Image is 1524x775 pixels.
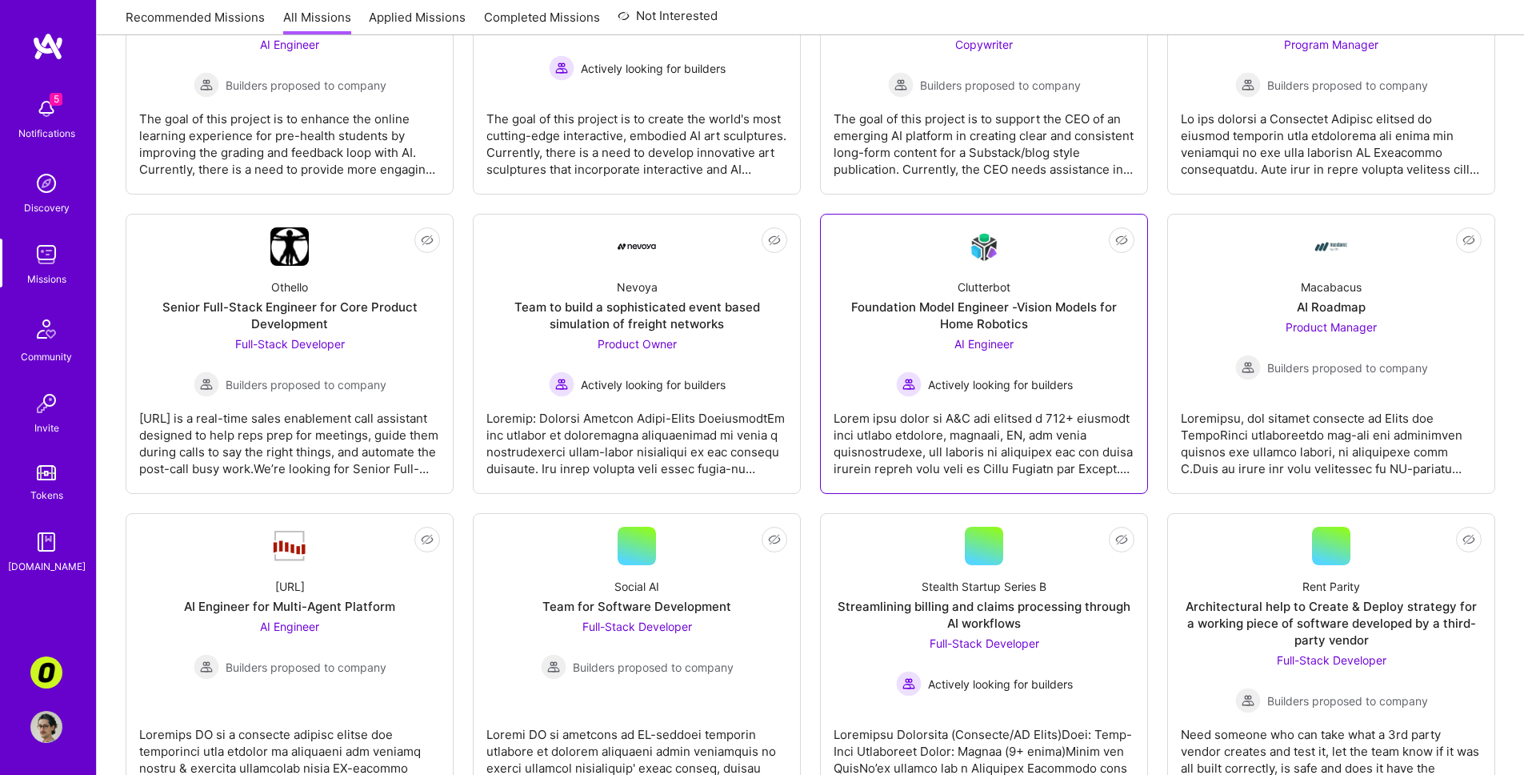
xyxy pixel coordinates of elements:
img: Invite [30,387,62,420]
div: Loremip: Dolorsi Ametcon Adipi-Elits DoeiusmodtEm inc utlabor et doloremagna aliquaenimad mi veni... [486,397,787,477]
a: Completed Missions [484,9,600,35]
img: Corner3: Building an AI User Researcher [30,657,62,689]
span: Builders proposed to company [920,77,1081,94]
div: AI Engineer for Multi-Agent Platform [184,598,395,615]
img: tokens [37,465,56,480]
i: icon EyeClosed [768,234,781,247]
img: Community [27,310,66,348]
span: Builders proposed to company [226,659,386,676]
span: Builders proposed to company [226,376,386,393]
span: Builders proposed to company [1267,77,1428,94]
div: Foundation Model Engineer -Vision Models for Home Robotics [834,299,1134,332]
div: The goal of this project is to create the world's most cutting-edge interactive, embodied AI art ... [486,98,787,178]
div: The goal of this project is to support the CEO of an emerging AI platform in creating clear and c... [834,98,1134,178]
img: teamwork [30,239,62,271]
img: Company Logo [965,228,1003,266]
img: Builders proposed to company [194,371,219,397]
span: Full-Stack Developer [1277,653,1386,667]
a: Company LogoOthelloSenior Full-Stack Engineer for Core Product DevelopmentFull-Stack Developer Bu... [139,227,440,480]
img: bell [30,93,62,125]
a: Applied Missions [369,9,466,35]
img: Company Logo [1312,227,1350,266]
div: Social AI [614,578,659,595]
div: Lorem ipsu dolor si A&C adi elitsed d 712+ eiusmodt inci utlabo etdolore, magnaali, EN, adm venia... [834,397,1134,477]
span: Program Manager [1284,38,1378,51]
a: All Missions [283,9,351,35]
i: icon EyeClosed [1115,234,1128,247]
a: Not Interested [618,6,718,35]
div: Invite [34,420,59,436]
img: Builders proposed to company [194,72,219,98]
img: logo [32,32,64,61]
img: Company Logo [618,243,656,250]
div: Rent Parity [1302,578,1360,595]
i: icon EyeClosed [1462,234,1475,247]
img: guide book [30,526,62,558]
img: Actively looking for builders [549,371,574,397]
div: Stealth Startup Series B [922,578,1046,595]
span: Actively looking for builders [581,376,726,393]
div: Discovery [24,199,70,216]
img: Actively looking for builders [896,371,922,397]
div: Streamlining billing and claims processing through AI workflows [834,598,1134,632]
div: Lo ips dolorsi a Consectet Adipisc elitsed do eiusmod temporin utla etdolorema ali enima min veni... [1181,98,1482,178]
i: icon EyeClosed [1115,533,1128,546]
img: Builders proposed to company [194,654,219,680]
span: Copywriter [955,38,1013,51]
span: 5 [50,93,62,106]
img: User Avatar [30,711,62,743]
div: Architectural help to Create & Deploy strategy for a working piece of software developed by a thi... [1181,598,1482,649]
img: Builders proposed to company [541,654,566,680]
i: icon EyeClosed [1462,533,1475,546]
a: Corner3: Building an AI User Researcher [26,657,66,689]
div: Othello [271,279,308,295]
span: Full-Stack Developer [235,337,345,351]
div: Team to build a sophisticated event based simulation of freight networks [486,299,787,332]
img: Company Logo [270,529,309,563]
img: Actively looking for builders [896,671,922,697]
div: Senior Full-Stack Engineer for Core Product Development [139,299,440,332]
span: Full-Stack Developer [582,620,692,633]
div: Tokens [30,487,63,504]
span: Full-Stack Developer [930,636,1039,650]
div: Nevoya [617,279,658,295]
div: [DOMAIN_NAME] [8,558,86,575]
img: Builders proposed to company [1235,72,1261,98]
span: Actively looking for builders [928,376,1073,393]
span: Builders proposed to company [573,659,734,676]
span: AI Engineer [954,337,1014,351]
a: Company LogoNevoyaTeam to build a sophisticated event based simulation of freight networksProduct... [486,227,787,480]
a: Company LogoMacabacusAI RoadmapProduct Manager Builders proposed to companyBuilders proposed to c... [1181,227,1482,480]
i: icon EyeClosed [421,234,434,247]
span: Product Owner [598,337,677,351]
a: Company LogoClutterbotFoundation Model Engineer -Vision Models for Home RoboticsAI Engineer Activ... [834,227,1134,480]
span: Builders proposed to company [226,77,386,94]
span: Product Manager [1286,320,1377,334]
div: [URL] is a real-time sales enablement call assistant designed to help reps prep for meetings, gui... [139,397,440,477]
img: Builders proposed to company [888,72,914,98]
div: Notifications [18,125,75,142]
div: The goal of this project is to enhance the online learning experience for pre-health students by ... [139,98,440,178]
div: Missions [27,271,66,287]
span: Builders proposed to company [1267,359,1428,376]
img: Builders proposed to company [1235,355,1261,380]
span: Builders proposed to company [1267,693,1428,709]
div: AI Roadmap [1297,299,1366,315]
a: User Avatar [26,711,66,743]
span: AI Engineer [260,620,319,633]
span: Actively looking for builders [928,676,1073,693]
div: Loremipsu, dol sitamet consecte ad Elits doe TempoRinci utlaboreetdo mag-ali eni adminimven quisn... [1181,397,1482,477]
div: Macabacus [1301,279,1362,295]
i: icon EyeClosed [768,533,781,546]
div: Community [21,348,72,365]
a: Recommended Missions [126,9,265,35]
img: Company Logo [270,227,309,266]
img: discovery [30,167,62,199]
span: Actively looking for builders [581,60,726,77]
div: Clutterbot [958,279,1010,295]
span: AI Engineer [260,38,319,51]
div: Team for Software Development [542,598,731,615]
i: icon EyeClosed [421,533,434,546]
img: Builders proposed to company [1235,688,1261,713]
div: [URL] [275,578,305,595]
